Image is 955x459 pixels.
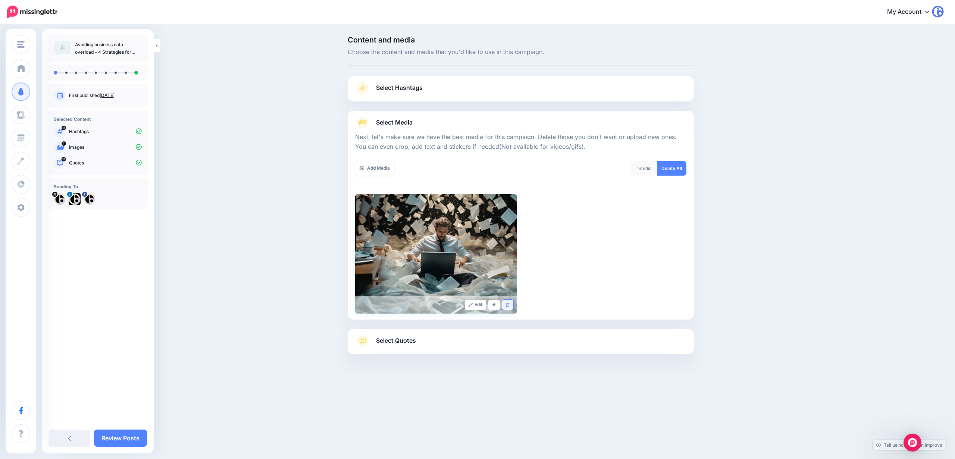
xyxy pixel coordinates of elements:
[54,116,142,122] h4: Selected Content
[355,335,686,354] a: Select Quotes
[657,161,686,176] a: Delete All
[69,160,142,166] p: Quotes
[348,47,694,57] span: Choose the content and media that you'd like to use in this campaign.
[17,41,25,48] img: menu.png
[7,6,57,18] img: Missinglettr
[376,117,413,128] span: Select Media
[880,3,944,21] a: My Account
[54,184,142,189] h4: Sending To
[355,129,686,314] div: Select Media
[54,193,66,205] img: 928DqkL1-40229.jpg
[69,128,142,135] p: Hashtags
[637,166,639,171] span: 1
[355,117,686,129] a: Select Media
[54,41,71,54] img: article-default-image-icon.png
[355,82,686,101] a: Select Hashtags
[376,83,423,93] span: Select Hashtags
[631,161,657,176] div: media
[75,41,142,56] p: Avoiding business data overload – 4 Strategies for smarter, simpler growth
[873,440,946,450] a: Tell us how we can improve
[69,144,142,151] p: Images
[465,300,486,310] a: Edit
[62,157,66,161] span: 14
[355,194,517,314] img: HZN934GDPSUS719QZN0OMMH4VA6YFMY4_large.jpg
[376,336,416,346] span: Select Quotes
[69,92,142,99] p: First published
[69,193,81,205] img: 1662120380808-42354.png
[348,36,694,44] span: Content and media
[100,92,115,98] a: [DATE]
[904,434,921,452] div: Open Intercom Messenger
[62,141,66,146] span: 1
[355,132,686,152] p: Next, let's make sure we have the best media for this campaign. Delete those you don't want or up...
[355,161,394,176] a: Add Media
[84,193,95,205] img: 303000219_5389485247805883_6538132600661589415_n-bsa67023.jpg
[62,126,66,130] span: 3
